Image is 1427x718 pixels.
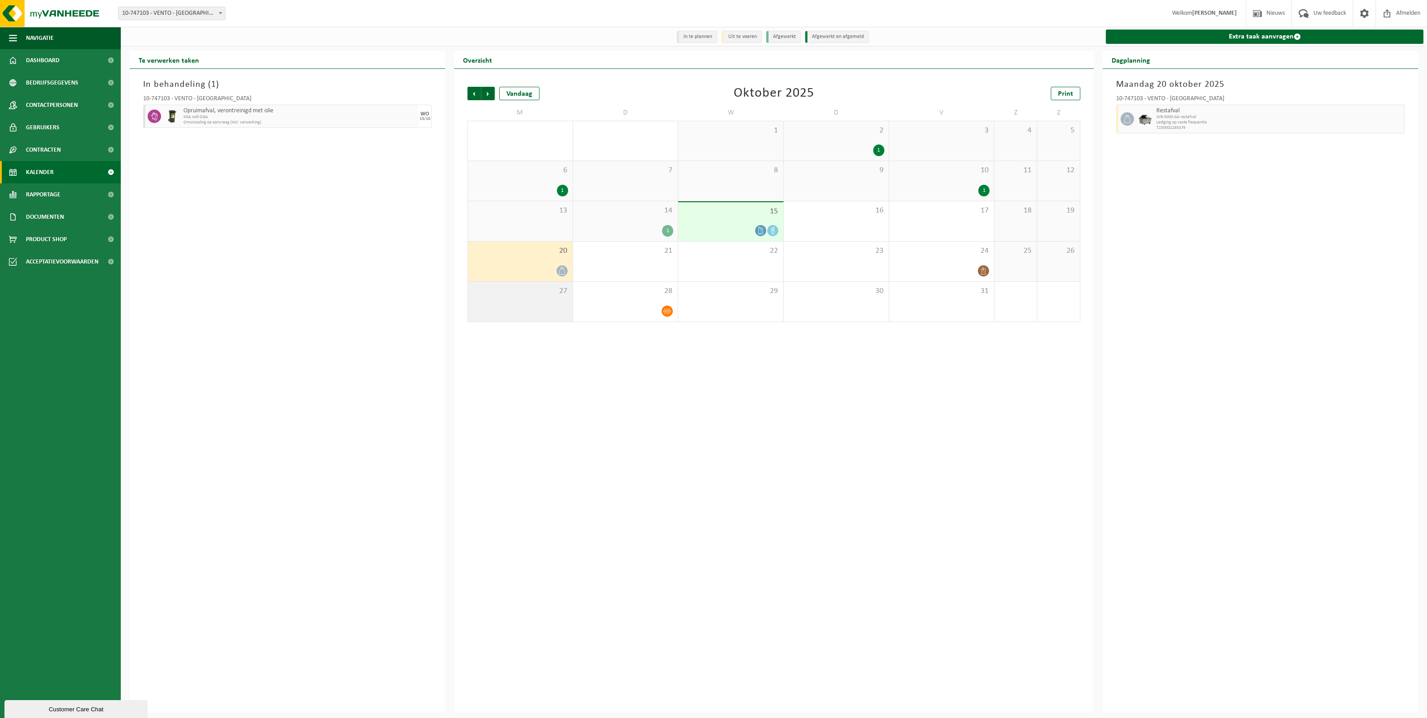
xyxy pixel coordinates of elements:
[166,110,179,123] img: WB-0240-HPE-BK-01
[788,166,884,175] span: 9
[1042,126,1075,136] span: 5
[1058,90,1073,98] span: Print
[1156,125,1402,131] span: T250002285479
[889,105,995,121] td: V
[1042,166,1075,175] span: 12
[805,31,869,43] li: Afgewerkt en afgemeld
[130,51,208,68] h2: Te verwerken taken
[683,246,779,256] span: 22
[578,246,674,256] span: 21
[420,111,429,117] div: WO
[788,126,884,136] span: 2
[1103,51,1159,68] h2: Dagplanning
[784,105,889,121] td: D
[1106,30,1423,44] a: Extra taak aanvragen
[119,7,225,20] span: 10-747103 - VENTO - OUDENAARDE
[467,87,481,100] span: Vorige
[472,206,568,216] span: 13
[999,126,1032,136] span: 4
[26,251,98,273] span: Acceptatievoorwaarden
[734,87,814,100] div: Oktober 2025
[978,185,990,196] div: 1
[143,78,432,91] h3: In behandeling ( )
[118,7,225,20] span: 10-747103 - VENTO - OUDENAARDE
[472,166,568,175] span: 6
[467,105,573,121] td: M
[578,166,674,175] span: 7
[26,206,64,228] span: Documenten
[1156,115,1402,120] span: WB-5000-GA restafval
[1042,246,1075,256] span: 26
[454,51,501,68] h2: Overzicht
[573,105,679,121] td: D
[4,698,149,718] iframe: chat widget
[678,105,784,121] td: W
[788,246,884,256] span: 23
[894,286,990,296] span: 31
[1051,87,1080,100] a: Print
[894,246,990,256] span: 24
[26,116,59,139] span: Gebruikers
[183,115,416,120] span: KGA colli OGA
[873,144,884,156] div: 1
[472,286,568,296] span: 27
[578,286,674,296] span: 28
[26,72,78,94] span: Bedrijfsgegevens
[26,161,54,183] span: Kalender
[420,117,430,121] div: 15/10
[994,105,1037,121] td: Z
[999,246,1032,256] span: 25
[894,206,990,216] span: 17
[1138,112,1152,126] img: WB-5000-GAL-GY-01
[722,31,762,43] li: Uit te voeren
[683,126,779,136] span: 1
[683,286,779,296] span: 29
[788,286,884,296] span: 30
[683,166,779,175] span: 8
[183,107,416,115] span: Opruimafval, verontreinigd met olie
[662,225,673,237] div: 1
[1192,10,1237,17] strong: [PERSON_NAME]
[999,166,1032,175] span: 11
[26,49,59,72] span: Dashboard
[1156,120,1402,125] span: Lediging op vaste frequentie
[183,120,416,125] span: Omwisseling op aanvraag (incl. verwerking)
[894,126,990,136] span: 3
[472,246,568,256] span: 20
[26,228,67,251] span: Product Shop
[26,94,78,116] span: Contactpersonen
[1037,105,1080,121] td: Z
[26,139,61,161] span: Contracten
[677,31,717,43] li: In te plannen
[1116,96,1405,105] div: 10-747103 - VENTO - [GEOGRAPHIC_DATA]
[578,206,674,216] span: 14
[26,27,54,49] span: Navigatie
[481,87,495,100] span: Volgende
[683,207,779,217] span: 15
[1156,107,1402,115] span: Restafval
[766,31,801,43] li: Afgewerkt
[143,96,432,105] div: 10-747103 - VENTO - [GEOGRAPHIC_DATA]
[211,80,216,89] span: 1
[788,206,884,216] span: 16
[999,206,1032,216] span: 18
[26,183,60,206] span: Rapportage
[1116,78,1405,91] h3: Maandag 20 oktober 2025
[499,87,539,100] div: Vandaag
[557,185,568,196] div: 1
[1042,206,1075,216] span: 19
[894,166,990,175] span: 10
